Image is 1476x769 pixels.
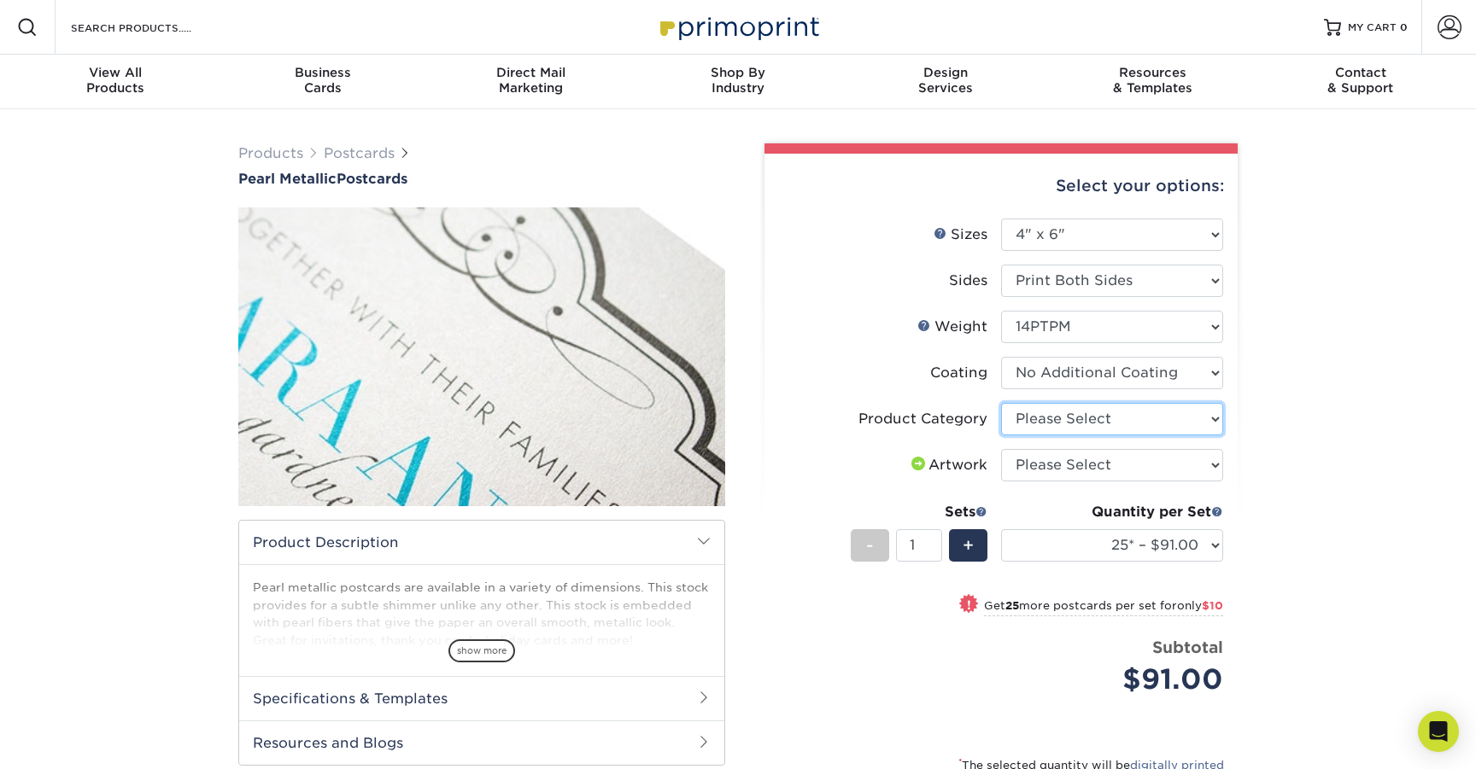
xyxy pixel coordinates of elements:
[841,65,1049,80] span: Design
[12,55,220,109] a: View AllProducts
[324,145,395,161] a: Postcards
[1418,711,1459,752] div: Open Intercom Messenger
[1256,65,1464,96] div: & Support
[1152,638,1223,656] strong: Subtotal
[949,271,987,291] div: Sides
[1049,65,1256,80] span: Resources
[238,145,303,161] a: Products
[1001,502,1223,522] div: Quantity per Set
[930,363,987,383] div: Coating
[239,676,724,720] h2: Specifications & Templates
[635,65,842,80] span: Shop By
[253,579,711,649] p: Pearl metallic postcards are available in a variety of dimensions. This stock provides for a subt...
[1005,599,1019,612] strong: 25
[653,9,823,45] img: Primoprint
[635,65,842,96] div: Industry
[841,65,1049,96] div: Services
[1049,65,1256,96] div: & Templates
[427,65,635,80] span: Direct Mail
[963,533,974,558] span: +
[238,189,725,525] img: Pearl Metallic 01
[238,171,725,187] a: Pearl MetallicPostcards
[1049,55,1256,109] a: Resources& Templates
[984,599,1223,616] small: Get more postcards per set for
[239,720,724,765] h2: Resources and Blogs
[427,55,635,109] a: Direct MailMarketing
[917,317,987,337] div: Weight
[239,521,724,564] h2: Product Description
[220,55,427,109] a: BusinessCards
[908,455,987,475] div: Artwork
[1400,21,1408,33] span: 0
[12,65,220,80] span: View All
[1256,65,1464,80] span: Contact
[1256,55,1464,109] a: Contact& Support
[1348,20,1397,35] span: MY CART
[851,502,987,522] div: Sets
[238,171,725,187] h1: Postcards
[635,55,842,109] a: Shop ByIndustry
[858,409,987,429] div: Product Category
[1202,599,1223,612] span: $10
[866,533,874,558] span: -
[1014,659,1223,700] div: $91.00
[934,224,987,245] div: Sizes
[427,65,635,96] div: Marketing
[69,17,236,38] input: SEARCH PRODUCTS.....
[1177,599,1223,612] span: only
[238,171,337,187] span: Pearl Metallic
[220,65,427,96] div: Cards
[12,65,220,96] div: Products
[967,596,971,614] span: !
[220,65,427,80] span: Business
[448,639,515,662] span: show more
[778,154,1224,218] div: Select your options:
[841,55,1049,109] a: DesignServices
